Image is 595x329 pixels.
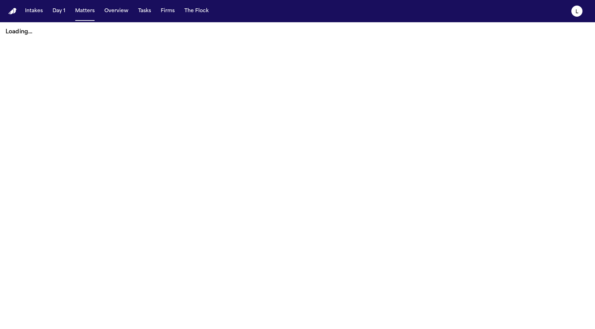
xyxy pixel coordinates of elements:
button: Matters [72,5,97,17]
button: Overview [102,5,131,17]
button: Firms [158,5,177,17]
button: Day 1 [50,5,68,17]
img: Finch Logo [8,8,17,15]
a: Home [8,8,17,15]
text: L [576,9,578,14]
button: Intakes [22,5,46,17]
p: Loading... [6,28,589,36]
button: The Flock [182,5,212,17]
button: Tasks [135,5,154,17]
